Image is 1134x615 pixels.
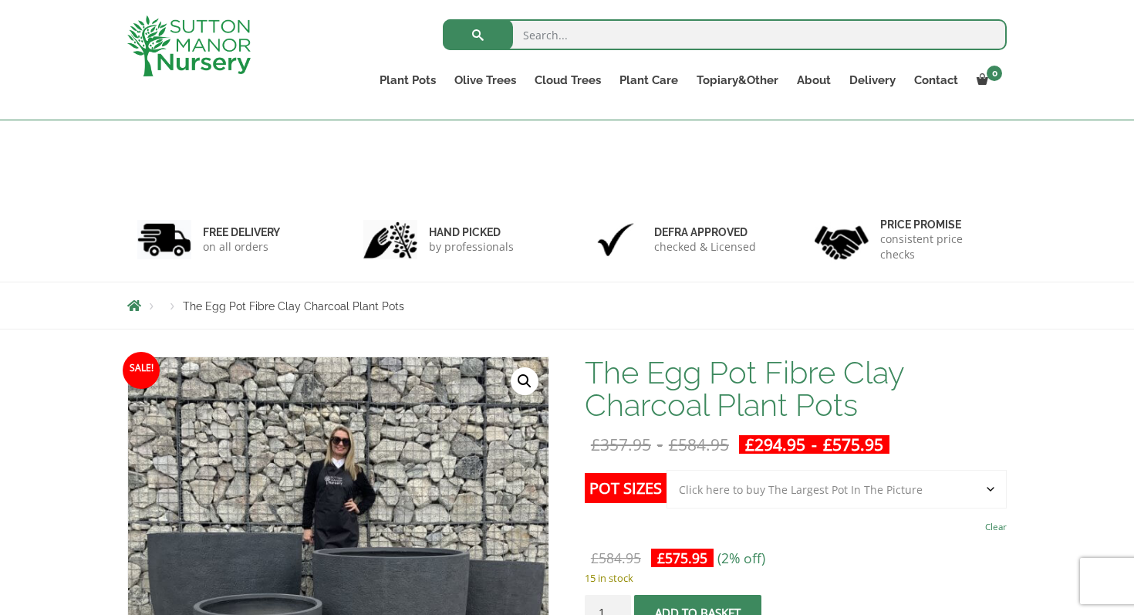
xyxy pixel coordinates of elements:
[739,435,889,454] ins: -
[657,549,665,567] span: £
[987,66,1002,81] span: 0
[880,231,997,262] p: consistent price checks
[203,239,280,255] p: on all orders
[363,220,417,259] img: 2.jpg
[985,516,1007,538] a: Clear options
[203,225,280,239] h6: FREE DELIVERY
[745,434,754,455] span: £
[127,299,1007,312] nav: Breadcrumbs
[788,69,840,91] a: About
[585,569,1007,587] p: 15 in stock
[443,19,1007,50] input: Search...
[585,356,1007,421] h1: The Egg Pot Fibre Clay Charcoal Plant Pots
[717,549,765,567] span: (2% off)
[445,69,525,91] a: Olive Trees
[589,220,643,259] img: 3.jpg
[905,69,967,91] a: Contact
[823,434,883,455] bdi: 575.95
[687,69,788,91] a: Topiary&Other
[591,434,600,455] span: £
[183,300,404,313] span: The Egg Pot Fibre Clay Charcoal Plant Pots
[840,69,905,91] a: Delivery
[127,15,251,76] img: logo
[654,239,756,255] p: checked & Licensed
[585,473,667,503] label: Pot Sizes
[823,434,832,455] span: £
[585,435,735,454] del: -
[370,69,445,91] a: Plant Pots
[967,69,1007,91] a: 0
[669,434,729,455] bdi: 584.95
[815,216,869,263] img: 4.jpg
[591,434,651,455] bdi: 357.95
[654,225,756,239] h6: Defra approved
[429,225,514,239] h6: hand picked
[591,549,599,567] span: £
[429,239,514,255] p: by professionals
[591,549,641,567] bdi: 584.95
[610,69,687,91] a: Plant Care
[525,69,610,91] a: Cloud Trees
[137,220,191,259] img: 1.jpg
[123,352,160,389] span: Sale!
[669,434,678,455] span: £
[511,367,538,395] a: View full-screen image gallery
[880,218,997,231] h6: Price promise
[745,434,805,455] bdi: 294.95
[657,549,707,567] bdi: 575.95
